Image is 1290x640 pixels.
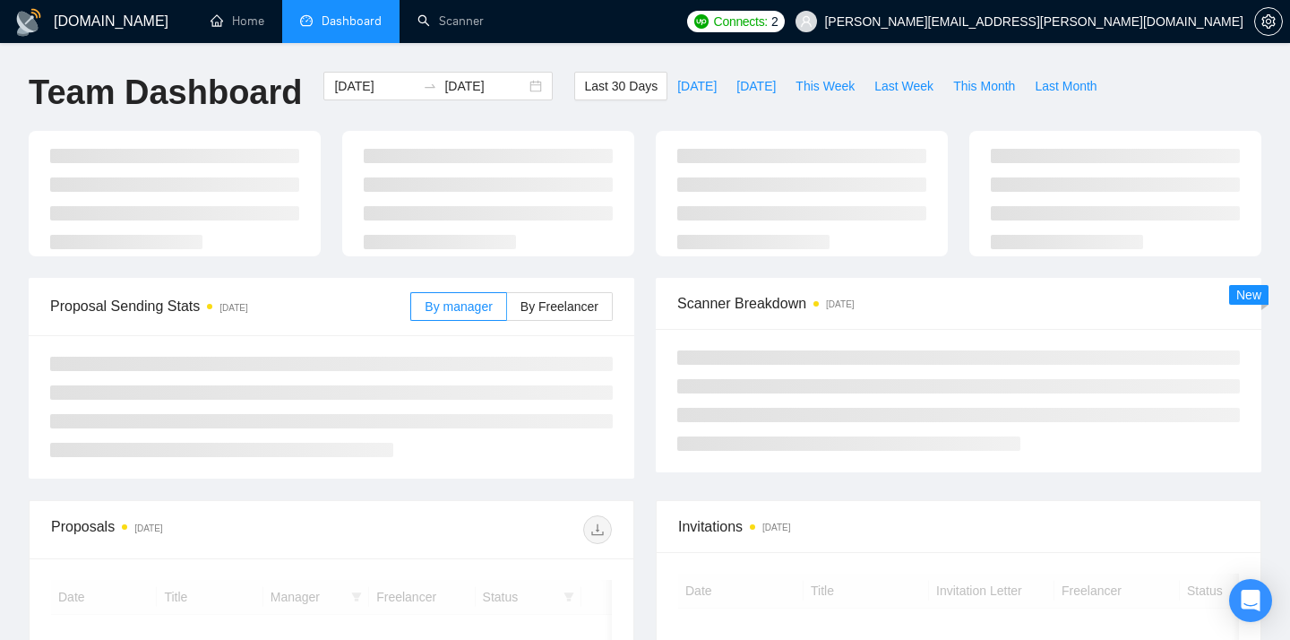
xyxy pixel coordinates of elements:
[864,72,943,100] button: Last Week
[714,12,768,31] span: Connects:
[51,515,331,544] div: Proposals
[50,295,410,317] span: Proposal Sending Stats
[425,299,492,314] span: By manager
[677,292,1240,315] span: Scanner Breakdown
[423,79,437,93] span: swap-right
[795,76,855,96] span: This Week
[574,72,667,100] button: Last 30 Days
[786,72,864,100] button: This Week
[134,523,162,533] time: [DATE]
[694,14,709,29] img: upwork-logo.png
[1254,7,1283,36] button: setting
[29,72,302,114] h1: Team Dashboard
[800,15,813,28] span: user
[677,76,717,96] span: [DATE]
[520,299,598,314] span: By Freelancer
[874,76,933,96] span: Last Week
[1254,14,1283,29] a: setting
[953,76,1015,96] span: This Month
[211,13,264,29] a: homeHome
[1229,579,1272,622] div: Open Intercom Messenger
[943,72,1025,100] button: This Month
[762,523,790,532] time: [DATE]
[423,79,437,93] span: to
[678,515,1239,538] span: Invitations
[1035,76,1096,96] span: Last Month
[417,13,484,29] a: searchScanner
[1025,72,1106,100] button: Last Month
[1255,14,1282,29] span: setting
[322,13,382,29] span: Dashboard
[771,12,778,31] span: 2
[334,76,416,96] input: Start date
[584,76,658,96] span: Last 30 Days
[826,299,854,309] time: [DATE]
[300,14,313,27] span: dashboard
[736,76,776,96] span: [DATE]
[667,72,727,100] button: [DATE]
[219,303,247,313] time: [DATE]
[444,76,526,96] input: End date
[14,8,43,37] img: logo
[727,72,786,100] button: [DATE]
[1236,288,1261,302] span: New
